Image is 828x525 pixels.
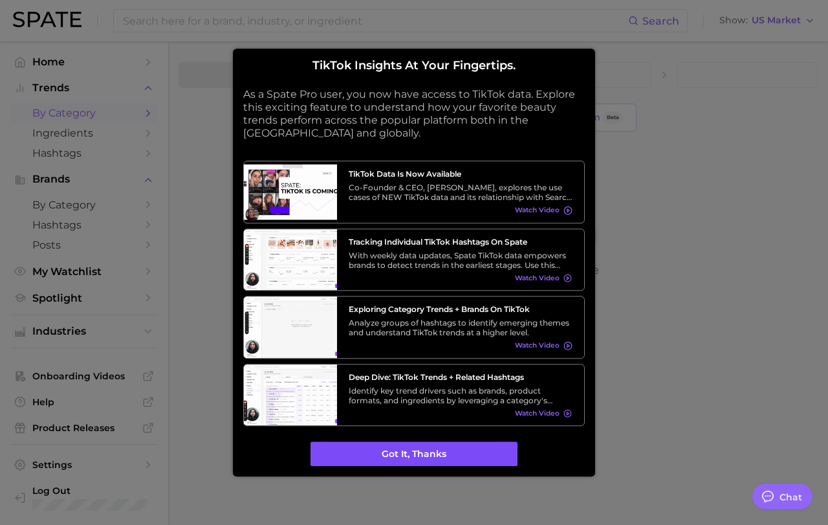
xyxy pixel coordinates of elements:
span: Watch Video [515,274,560,282]
span: Watch Video [515,207,560,215]
p: As a Spate Pro user, you now have access to TikTok data. Explore this exciting feature to underst... [243,88,585,140]
a: Tracking Individual TikTok Hashtags on SpateWith weekly data updates, Spate TikTok data empowers ... [243,229,585,291]
div: With weekly data updates, Spate TikTok data empowers brands to detect trends in the earliest stag... [349,251,572,270]
div: Co-Founder & CEO, [PERSON_NAME], explores the use cases of NEW TikTok data and its relationship w... [349,183,572,202]
div: Identify key trend drivers such as brands, product formats, and ingredients by leveraging a categ... [349,386,572,405]
button: Got it, thanks [310,442,517,467]
a: Exploring Category Trends + Brands on TikTokAnalyze groups of hashtags to identify emerging theme... [243,296,585,359]
h2: TikTok insights at your fingertips. [243,59,585,73]
a: TikTok data is now availableCo-Founder & CEO, [PERSON_NAME], explores the use cases of NEW TikTok... [243,161,585,223]
h3: Exploring Category Trends + Brands on TikTok [349,304,572,314]
div: Analyze groups of hashtags to identify emerging themes and understand TikTok trends at a higher l... [349,318,572,337]
span: Watch Video [515,409,560,418]
h3: TikTok data is now available [349,169,572,179]
span: Watch Video [515,342,560,350]
h3: Deep Dive: TikTok Trends + Related Hashtags [349,372,572,382]
a: Deep Dive: TikTok Trends + Related HashtagsIdentify key trend drivers such as brands, product for... [243,364,585,427]
h3: Tracking Individual TikTok Hashtags on Spate [349,237,572,247]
